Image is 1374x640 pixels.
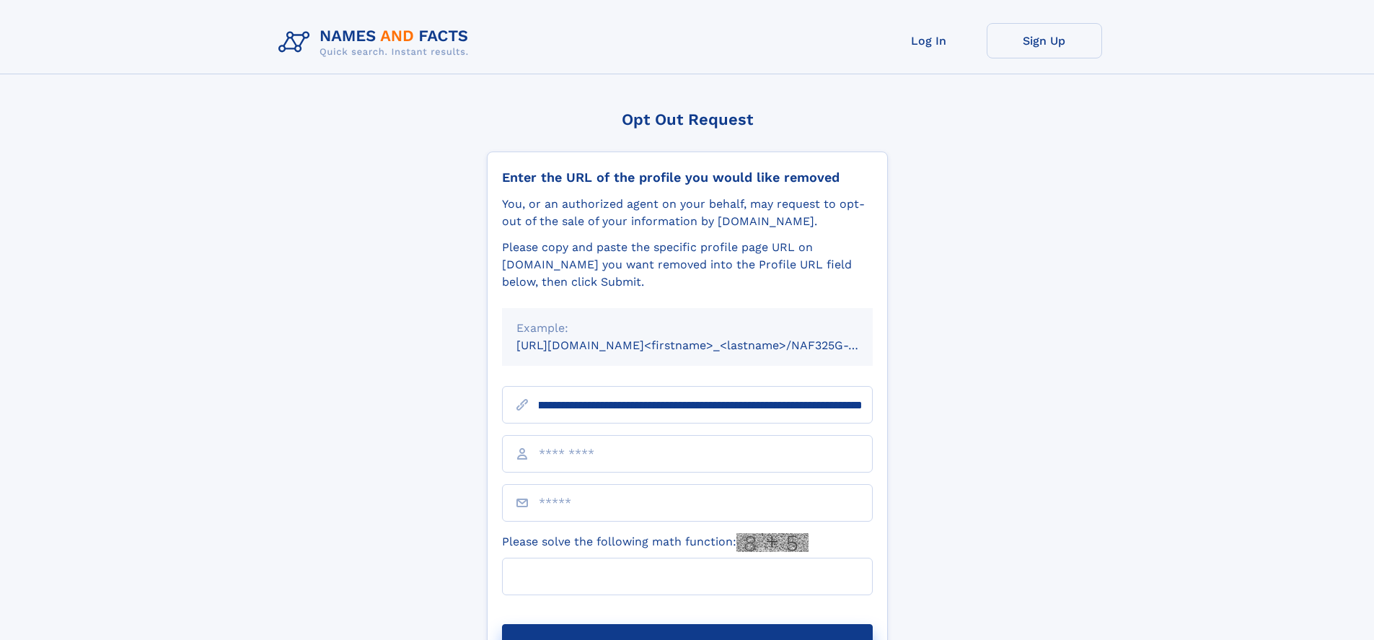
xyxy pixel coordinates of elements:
[871,23,987,58] a: Log In
[502,170,873,185] div: Enter the URL of the profile you would like removed
[502,239,873,291] div: Please copy and paste the specific profile page URL on [DOMAIN_NAME] you want removed into the Pr...
[273,23,480,62] img: Logo Names and Facts
[502,533,809,552] label: Please solve the following math function:
[502,196,873,230] div: You, or an authorized agent on your behalf, may request to opt-out of the sale of your informatio...
[516,320,858,337] div: Example:
[987,23,1102,58] a: Sign Up
[516,338,900,352] small: [URL][DOMAIN_NAME]<firstname>_<lastname>/NAF325G-xxxxxxxx
[487,110,888,128] div: Opt Out Request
